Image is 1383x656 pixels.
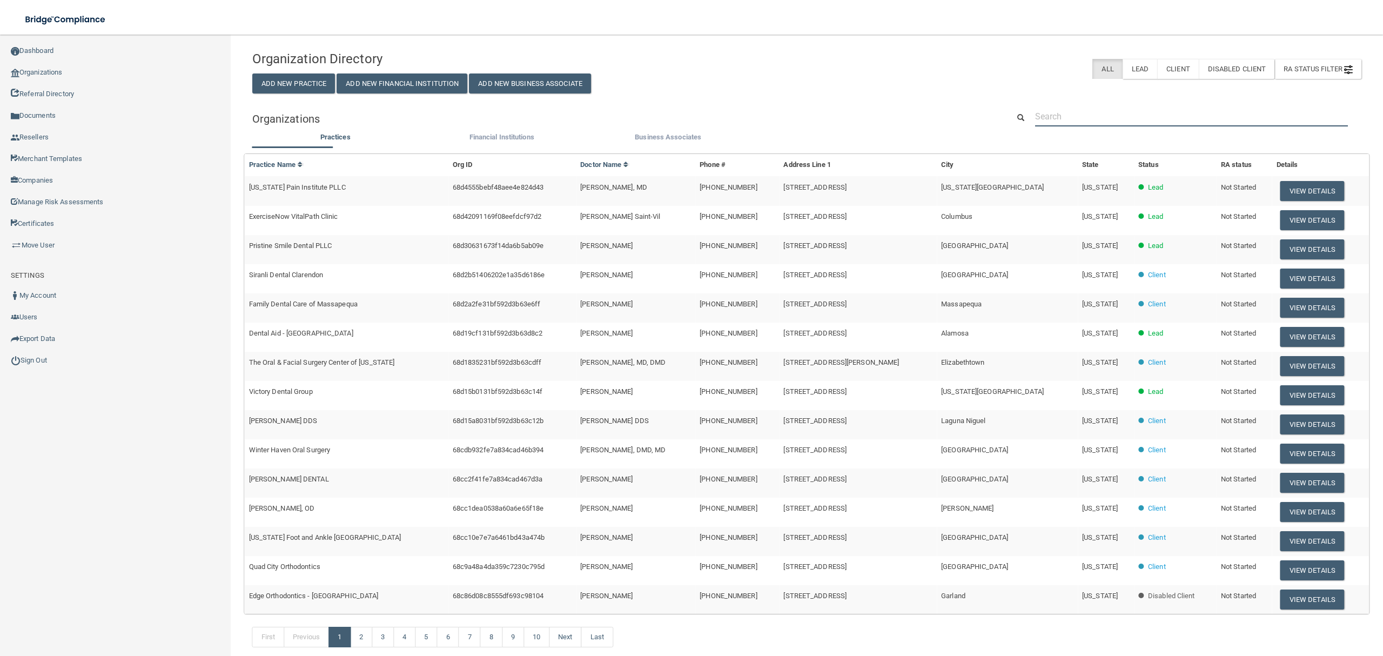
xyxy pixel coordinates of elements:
[779,154,937,176] th: Address Line 1
[941,300,982,308] span: Massapequa
[941,242,1008,250] span: [GEOGRAPHIC_DATA]
[700,242,757,250] span: [PHONE_NUMBER]
[1280,181,1344,201] button: View Details
[453,387,542,396] span: 68d15b0131bf592d3b63c14f
[941,387,1044,396] span: [US_STATE][GEOGRAPHIC_DATA]
[1280,473,1344,493] button: View Details
[580,271,633,279] span: [PERSON_NAME]
[1280,444,1344,464] button: View Details
[1217,154,1272,176] th: RA status
[580,358,666,366] span: [PERSON_NAME], MD, DMD
[249,271,323,279] span: Siranli Dental Clarendon
[1082,387,1118,396] span: [US_STATE]
[1082,446,1118,454] span: [US_STATE]
[453,300,540,308] span: 68d2a2fe31bf592d3b63e6ff
[252,131,419,146] li: Practices
[941,329,969,337] span: Alamosa
[415,627,437,647] a: 5
[1078,154,1134,176] th: State
[783,533,847,541] span: [STREET_ADDRESS]
[1148,502,1166,515] p: Client
[580,387,633,396] span: [PERSON_NAME]
[1082,183,1118,191] span: [US_STATE]
[249,358,395,366] span: The Oral & Facial Surgery Center of [US_STATE]
[1280,502,1344,522] button: View Details
[700,504,757,512] span: [PHONE_NUMBER]
[249,417,318,425] span: [PERSON_NAME] DDS
[249,446,331,454] span: Winter Haven Oral Surgery
[941,183,1044,191] span: [US_STATE][GEOGRAPHIC_DATA]
[459,627,481,647] a: 7
[1221,300,1256,308] span: Not Started
[453,329,542,337] span: 68d19cf131bf592d3b63d8c2
[11,69,19,77] img: organization-icon.f8decf85.png
[783,242,847,250] span: [STREET_ADDRESS]
[453,358,541,366] span: 68d1835231bf592d3b63cdff
[783,300,847,308] span: [STREET_ADDRESS]
[1284,65,1353,73] span: RA Status Filter
[1221,387,1256,396] span: Not Started
[1082,563,1118,571] span: [US_STATE]
[783,212,847,220] span: [STREET_ADDRESS]
[480,627,502,647] a: 8
[11,133,19,142] img: ic_reseller.de258add.png
[453,271,545,279] span: 68d2b51406202e1a35d6186e
[941,446,1008,454] span: [GEOGRAPHIC_DATA]
[700,212,757,220] span: [PHONE_NUMBER]
[1280,210,1344,230] button: View Details
[1221,271,1256,279] span: Not Started
[1221,183,1256,191] span: Not Started
[1199,59,1275,79] label: Disabled Client
[258,131,413,144] label: Practices
[941,563,1008,571] span: [GEOGRAPHIC_DATA]
[419,131,585,146] li: Financial Institutions
[284,627,329,647] a: Previous
[1221,446,1256,454] span: Not Started
[328,627,351,647] a: 1
[372,627,394,647] a: 3
[453,242,543,250] span: 68d30631673f14da6b5ab09e
[1148,239,1163,252] p: Lead
[1148,531,1166,544] p: Client
[700,271,757,279] span: [PHONE_NUMBER]
[783,563,847,571] span: [STREET_ADDRESS]
[1082,417,1118,425] span: [US_STATE]
[580,183,647,191] span: [PERSON_NAME], MD
[1221,592,1256,600] span: Not Started
[941,358,984,366] span: Elizabethtown
[1157,59,1199,79] label: Client
[1280,560,1344,580] button: View Details
[1082,329,1118,337] span: [US_STATE]
[249,183,346,191] span: [US_STATE] Pain Institute PLLC
[249,160,303,169] a: Practice Name
[941,592,965,600] span: Garland
[700,387,757,396] span: [PHONE_NUMBER]
[1280,531,1344,551] button: View Details
[1148,210,1163,223] p: Lead
[700,329,757,337] span: [PHONE_NUMBER]
[453,417,543,425] span: 68d15a8031bf592d3b63c12b
[700,417,757,425] span: [PHONE_NUMBER]
[1272,154,1369,176] th: Details
[1148,298,1166,311] p: Client
[700,446,757,454] span: [PHONE_NUMBER]
[252,113,986,125] h5: Organizations
[580,329,633,337] span: [PERSON_NAME]
[580,475,633,483] span: [PERSON_NAME]
[1035,106,1348,126] input: Search
[941,417,985,425] span: Laguna Niguel
[453,446,543,454] span: 68cdb932fe7a834cad46b394
[11,47,19,56] img: ic_dashboard_dark.d01f4a41.png
[320,133,351,141] span: Practices
[1280,356,1344,376] button: View Details
[252,73,335,93] button: Add New Practice
[453,212,541,220] span: 68d42091169f08eefdcf97d2
[1082,242,1118,250] span: [US_STATE]
[11,240,22,251] img: briefcase.64adab9b.png
[1280,239,1344,259] button: View Details
[1221,533,1256,541] span: Not Started
[1221,563,1256,571] span: Not Started
[580,592,633,600] span: [PERSON_NAME]
[783,446,847,454] span: [STREET_ADDRESS]
[700,183,757,191] span: [PHONE_NUMBER]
